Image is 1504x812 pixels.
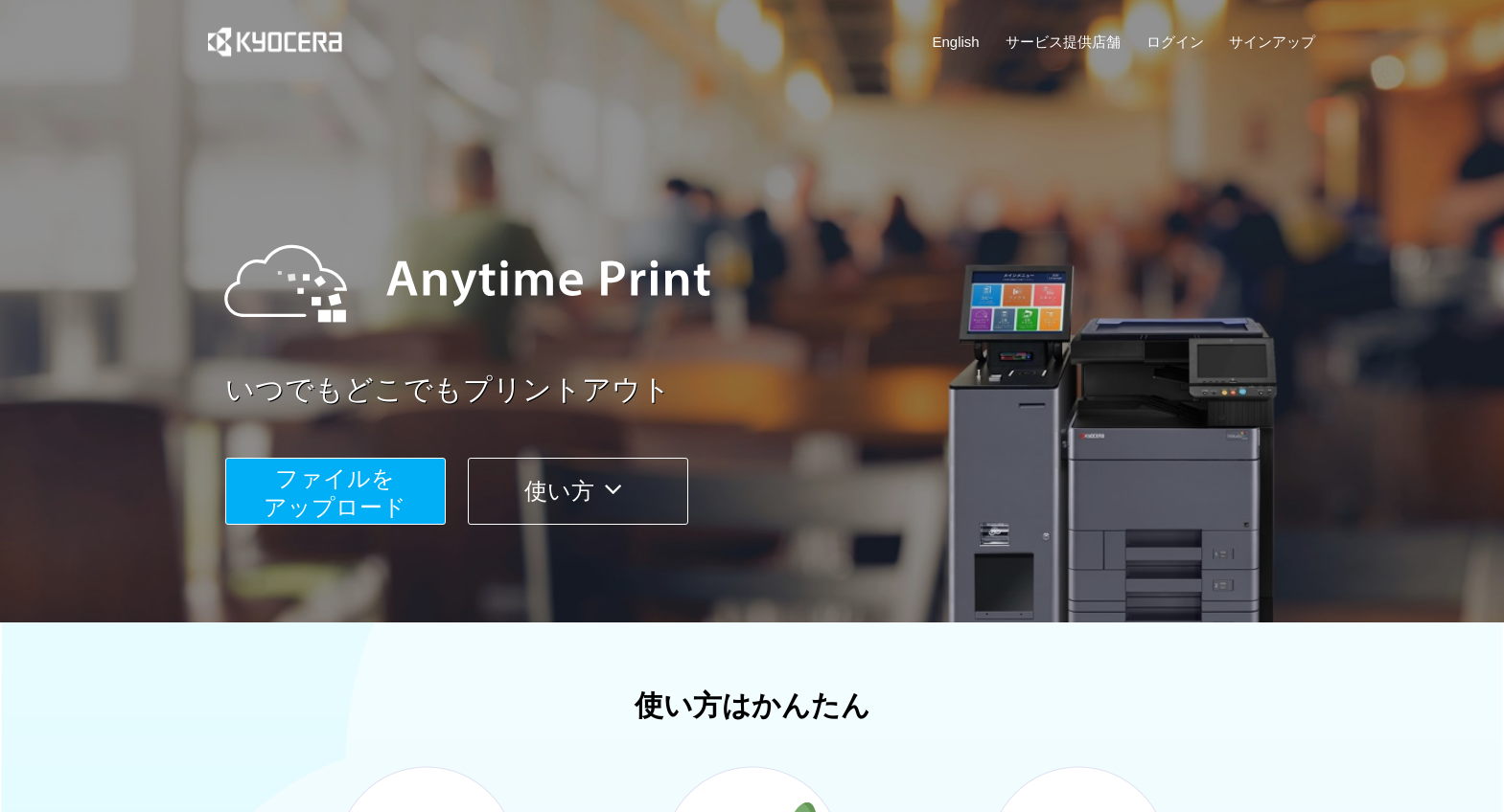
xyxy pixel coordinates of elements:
[225,458,446,525] button: ファイルを​​アップロード
[225,370,1328,411] a: いつでもどこでもプリントアウト
[468,458,688,525] button: 使い方
[264,465,406,520] span: ファイルを ​​アップロード
[1006,32,1121,52] a: サービス提供店舗
[1146,32,1204,52] a: ログイン
[1229,32,1315,52] a: サインアップ
[933,32,980,52] a: English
